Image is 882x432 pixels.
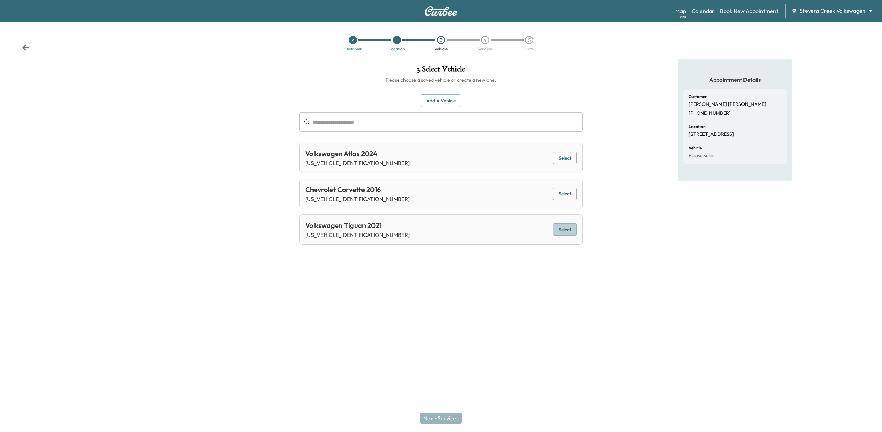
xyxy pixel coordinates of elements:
[299,65,582,77] h1: 3 . Select Vehicle
[689,101,766,108] p: [PERSON_NAME] [PERSON_NAME]
[689,131,734,138] p: [STREET_ADDRESS]
[305,195,410,203] p: [US_VEHICLE_IDENTIFICATION_NUMBER]
[800,7,865,15] span: Stevens Creek Volkswagen
[305,184,410,195] div: Chevrolet Corvette 2016
[553,188,577,200] button: Select
[689,124,706,129] h6: Location
[389,47,405,51] div: Location
[683,76,787,83] h5: Appointment Details
[689,94,707,99] h6: Customer
[720,7,778,15] a: Book New Appointment
[421,94,461,107] button: Add a Vehicle
[691,7,715,15] a: Calendar
[437,36,445,44] div: 3
[525,36,533,44] div: 5
[305,159,410,167] p: [US_VEHICLE_IDENTIFICATION_NUMBER]
[478,47,493,51] div: Services
[525,47,534,51] div: Date
[434,47,448,51] div: Vehicle
[689,153,717,159] p: Please select
[675,7,686,15] a: MapBeta
[481,36,489,44] div: 4
[679,14,686,19] div: Beta
[305,149,410,159] div: Volkswagen Atlas 2024
[22,44,29,51] div: Back
[553,223,577,236] button: Select
[305,231,410,239] p: [US_VEHICLE_IDENTIFICATION_NUMBER]
[689,146,702,150] h6: Vehicle
[305,220,410,231] div: Volkswagen Tiguan 2021
[553,152,577,164] button: Select
[344,47,362,51] div: Customer
[424,6,458,16] img: Curbee Logo
[299,77,582,83] h6: Please choose a saved vehicle or create a new one.
[689,110,731,117] p: [PHONE_NUMBER]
